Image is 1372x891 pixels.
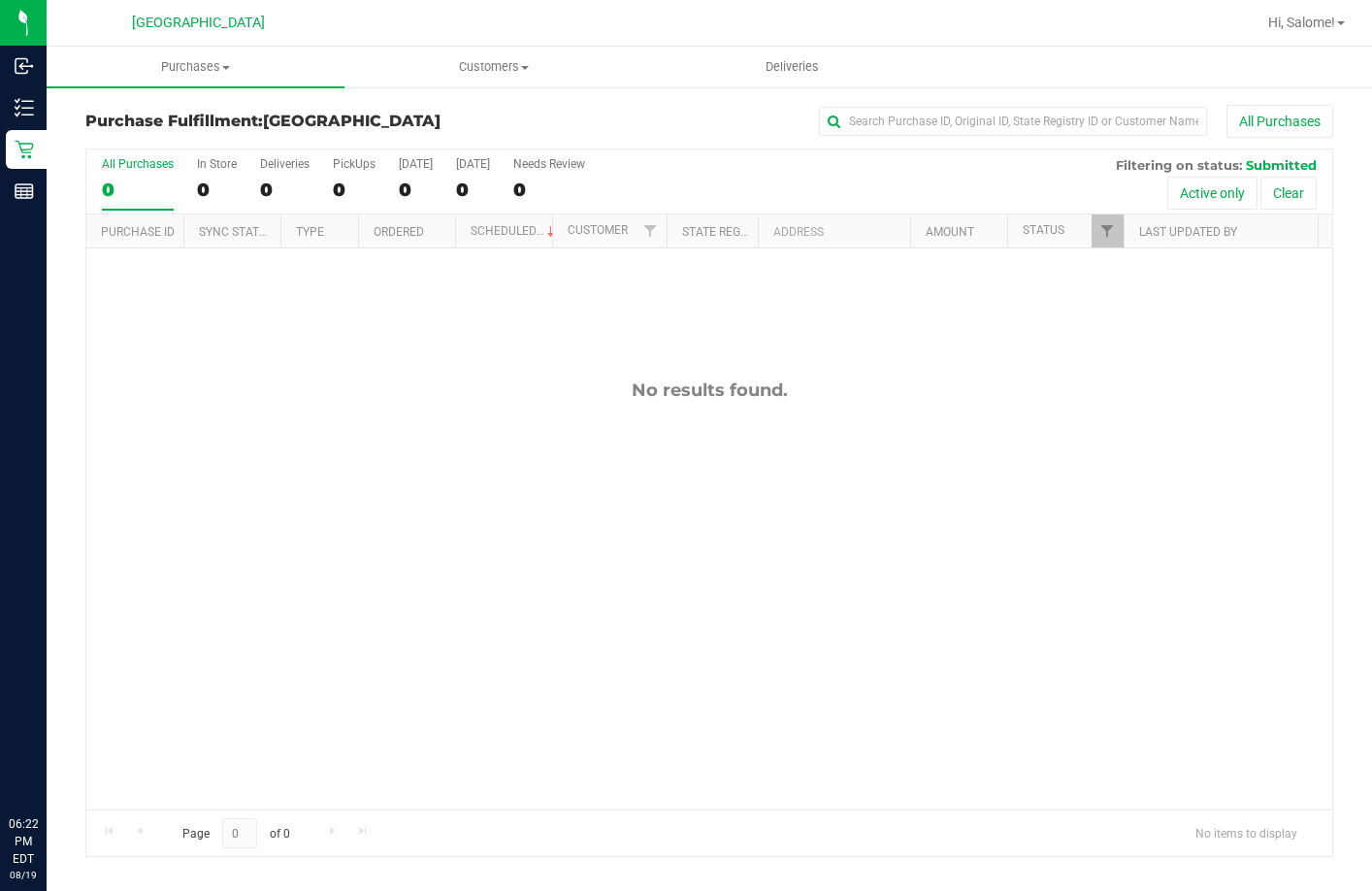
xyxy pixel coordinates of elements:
p: 08/19 [9,868,38,882]
a: Customer [568,223,628,237]
a: Sync Status [199,225,274,239]
div: 0 [333,179,376,201]
div: In Store [197,157,237,171]
inline-svg: Inbound [15,56,34,76]
a: Purchase ID [101,225,175,239]
div: No results found. [86,379,1332,401]
span: No items to display [1180,818,1313,847]
a: Last Updated By [1139,225,1237,239]
span: Customers [345,58,641,76]
span: Submitted [1246,157,1317,173]
div: 0 [399,179,433,201]
div: 0 [456,179,490,201]
inline-svg: Retail [15,140,34,159]
a: Scheduled [471,224,559,238]
div: 0 [513,179,585,201]
a: Amount [926,225,974,239]
div: Needs Review [513,157,585,171]
a: Type [296,225,324,239]
button: Active only [1167,177,1258,210]
span: Deliveries [739,58,845,76]
inline-svg: Reports [15,181,34,201]
span: [GEOGRAPHIC_DATA] [263,112,441,130]
span: Hi, Salome! [1268,15,1335,30]
a: Deliveries [643,47,941,87]
div: Deliveries [260,157,310,171]
span: [GEOGRAPHIC_DATA] [132,15,265,31]
a: Filter [635,214,667,247]
button: Clear [1260,177,1317,210]
inline-svg: Inventory [15,98,34,117]
div: 0 [260,179,310,201]
div: 0 [197,179,237,201]
input: Search Purchase ID, Original ID, State Registry ID or Customer Name... [819,107,1207,136]
div: [DATE] [456,157,490,171]
p: 06:22 PM EDT [9,815,38,868]
a: Purchases [47,47,344,87]
th: Address [758,214,910,248]
span: Filtering on status: [1116,157,1242,173]
span: Page of 0 [166,818,306,848]
div: 0 [102,179,174,201]
a: Ordered [374,225,424,239]
a: State Registry ID [682,225,784,239]
div: All Purchases [102,157,174,171]
a: Filter [1092,214,1124,247]
div: PickUps [333,157,376,171]
div: [DATE] [399,157,433,171]
h3: Purchase Fulfillment: [85,113,502,130]
a: Status [1023,223,1064,237]
button: All Purchases [1226,105,1333,138]
a: Customers [344,47,642,87]
span: Purchases [47,58,344,76]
